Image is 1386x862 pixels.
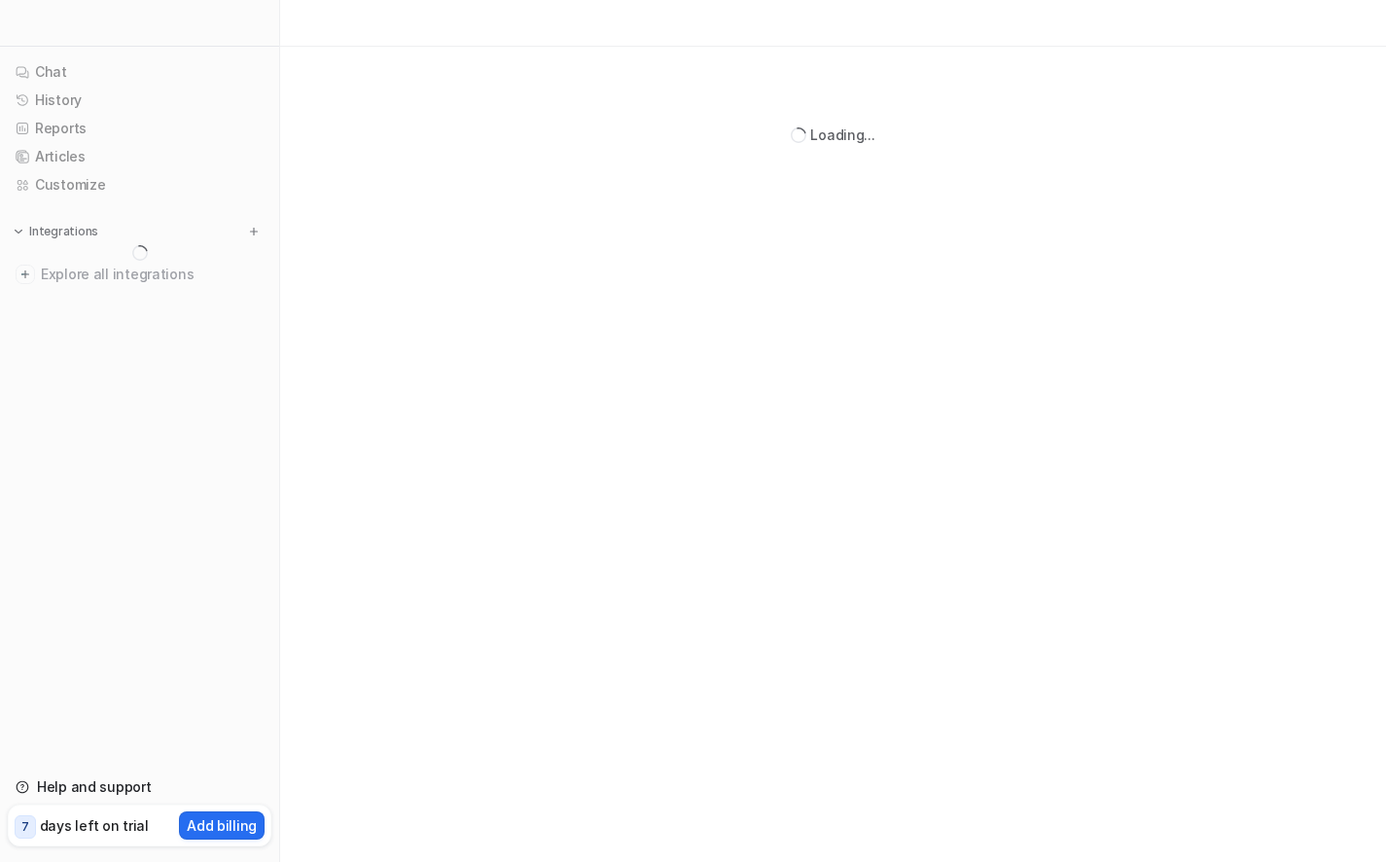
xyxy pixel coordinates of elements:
[247,225,261,238] img: menu_add.svg
[29,224,98,239] p: Integrations
[187,815,257,836] p: Add billing
[40,815,149,836] p: days left on trial
[41,259,264,290] span: Explore all integrations
[8,222,104,241] button: Integrations
[8,58,271,86] a: Chat
[179,811,265,840] button: Add billing
[8,87,271,114] a: History
[12,225,25,238] img: expand menu
[8,773,271,801] a: Help and support
[16,265,35,284] img: explore all integrations
[8,115,271,142] a: Reports
[8,261,271,288] a: Explore all integrations
[21,818,29,836] p: 7
[8,143,271,170] a: Articles
[810,125,874,145] div: Loading...
[8,171,271,198] a: Customize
